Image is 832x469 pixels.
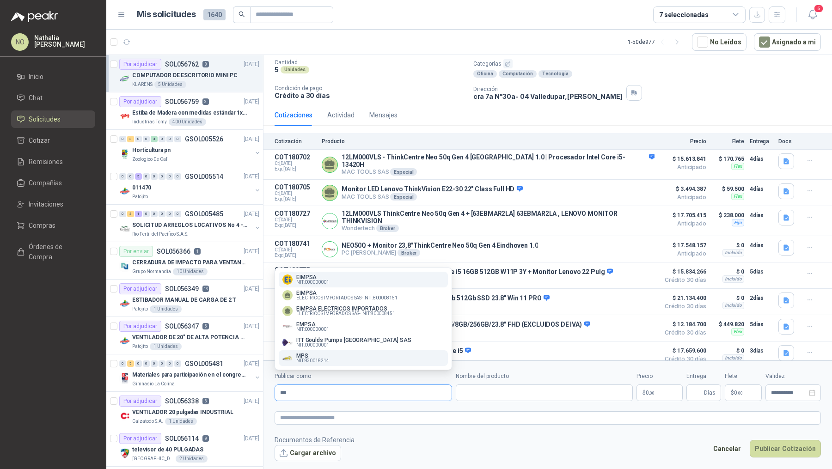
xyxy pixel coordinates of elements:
label: Nombre del producto [456,372,633,381]
p: SOL056114 [165,435,199,442]
span: Chat [29,93,43,103]
p: $ 0 [712,345,744,356]
p: COT180705 [275,183,316,191]
div: 1 Unidades [150,343,182,350]
p: NEO50Q + Monitor 23,8"ThinkCentre Neo 50q Gen 4 Eindhoven 1.0 [342,242,538,249]
span: Exp: [DATE] [275,166,316,172]
img: Company Logo [119,261,130,272]
p: Estiba de Madera con medidas estándar 1x120x15 de alto [132,109,247,117]
p: EIMPSA ELECTRICOS IMPORTADOS [296,306,395,311]
p: SOL056349 [165,286,199,292]
span: C: [DATE] [275,191,316,196]
p: SOL056347 [165,323,199,329]
div: 1 Unidades [150,305,182,313]
p: 4 días [750,183,773,195]
p: 9 [202,435,209,442]
span: Anticipado [660,164,706,170]
p: Gimnasio La Colina [132,380,175,388]
img: Company Logo [119,186,130,197]
p: 3 días [750,345,773,356]
p: [DATE] [244,210,259,219]
div: 0 [143,173,150,180]
img: Logo peakr [11,11,58,22]
p: 5 [202,323,209,329]
p: EMPSA [296,322,329,327]
div: 0 [127,173,134,180]
img: Company Logo [282,274,293,285]
p: Docs [778,138,797,145]
p: SOL056366 [157,248,190,255]
p: COT180775 [275,266,316,274]
p: Grupo Normandía [132,268,171,275]
p: [DATE] [244,397,259,406]
p: VENTILADOR 20 pulgadas INDUSTRIAL [132,408,233,417]
div: 0 [159,360,165,367]
span: Compras [29,220,55,231]
button: Publicar Cotización [750,440,821,457]
button: Cancelar [708,440,746,457]
p: [DATE] [244,97,259,106]
span: ELECTRICOS IMPORTADOS SAS - [296,296,363,300]
span: $ 17.548.157 [660,240,706,251]
div: Por adjudicar [119,321,161,332]
p: $ 238.000 [712,210,744,221]
a: Órdenes de Compra [11,238,95,266]
img: Company Logo [119,111,130,122]
div: 0 [174,360,181,367]
p: [DATE] [244,172,259,181]
p: ThinkCentre Neo 50q Gen 4 Intel Core i5 16GB 512GB W11P 3Y + Monitor Lenovo 22 Pulg [342,268,613,276]
p: DISCOVERY [342,329,590,336]
span: Días [704,385,716,401]
div: 7 seleccionadas [659,10,709,20]
span: $ 17.659.600 [660,345,706,356]
div: Incluido [722,249,744,256]
p: MAC TOOLS SAS [342,168,655,176]
a: Compañías [11,174,95,192]
span: Exp: [DATE] [275,223,316,228]
span: Crédito 30 días [660,277,706,283]
img: Company Logo [119,448,130,459]
p: 4 días [750,153,773,164]
p: Materiales para participación en el congreso, UI [132,371,247,379]
p: GSOL005526 [185,136,223,142]
div: 0 [159,136,165,142]
div: NO [11,33,29,51]
div: 0 [119,360,126,367]
img: Company Logo [119,335,130,347]
p: Cantidad [275,59,466,66]
a: Por enviarSOL0563661[DATE] Company LogoCERRADURA DE IMPACTO PARA VENTANASGrupo Normandía10 Unidades [106,242,263,280]
div: 0 [119,136,126,142]
p: cra 7a N°30a- 04 Valledupar , [PERSON_NAME] [473,92,623,100]
p: $ 0 [712,266,744,277]
p: COT180702 [275,153,316,161]
div: Por adjudicar [119,96,161,107]
a: 0 3 1 0 0 0 0 0 GSOL005485[DATE] Company LogoSOLICITUD ARREGLOS LOCATIVOS No 4 - PICHINDERio Fert... [119,208,261,238]
div: 0 [159,211,165,217]
p: Crédito a 30 días [275,91,466,99]
a: 0 0 5 0 0 0 0 0 GSOL005514[DATE] Company Logo011470Patojito [119,171,261,201]
span: Remisiones [29,157,63,167]
p: Patojito [132,343,148,350]
span: Invitaciones [29,199,63,209]
span: Exp: [DATE] [275,253,316,258]
button: No Leídos [692,33,746,51]
p: Cotización [275,138,316,145]
p: 12SC001PLD ThinkCentre Neo 50a i5/8GB/256GB/23.8" FHD (EXCLUIDOS DE IVA) [342,321,590,329]
p: Wondertech [342,225,655,232]
div: 0 [166,211,173,217]
p: ITT Goulds Pumps [GEOGRAPHIC_DATA] SAS [296,337,411,343]
p: Flete [712,138,744,145]
span: Exp: [DATE] [275,196,316,202]
div: 5 [127,360,134,367]
span: Anticipado [660,221,706,226]
button: EIMPSAELECTRICOS IMPORTADOS SAS-NIT:800008151 [279,287,448,303]
img: Company Logo [322,213,337,229]
img: Company Logo [119,223,130,234]
label: Publicar como [275,372,452,381]
p: [DATE] [244,285,259,293]
span: NIT : 000000001 [296,343,329,347]
div: Por adjudicar [119,433,161,444]
div: 0 [119,173,126,180]
span: C: [DATE] [275,217,316,223]
p: [DATE] [244,434,259,443]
